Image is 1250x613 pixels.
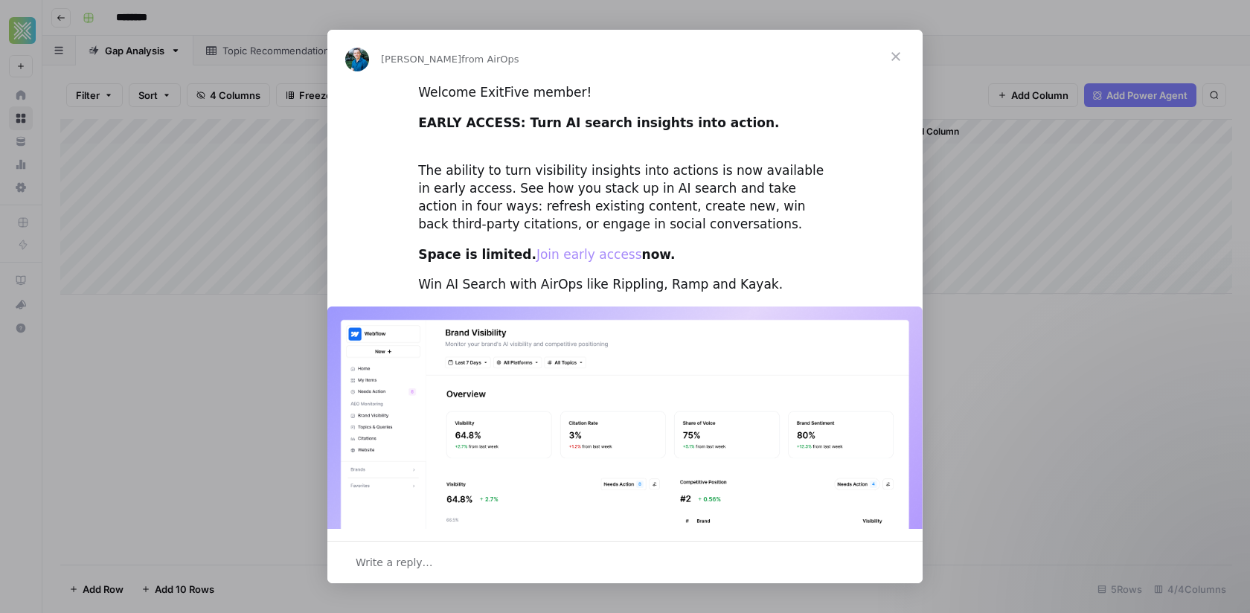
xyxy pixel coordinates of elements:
[536,247,642,262] a: Join early access
[327,541,923,583] div: Open conversation and reply
[418,162,832,233] div: The ability to turn visibility insights into actions is now available in early access. See how yo...
[418,115,832,150] div: ​
[418,115,779,130] b: EARLY ACCESS: Turn AI search insights into action.
[381,54,461,65] span: [PERSON_NAME]
[356,553,433,572] span: Write a reply…
[345,48,369,71] img: Profile image for Alex
[536,247,676,262] b: now.
[418,276,832,294] div: Win AI Search with AirOps like Rippling, Ramp and Kayak.
[418,247,536,262] b: Space is limited.
[461,54,519,65] span: from AirOps
[418,84,832,102] div: Welcome ExitFive member!
[869,30,923,83] span: Close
